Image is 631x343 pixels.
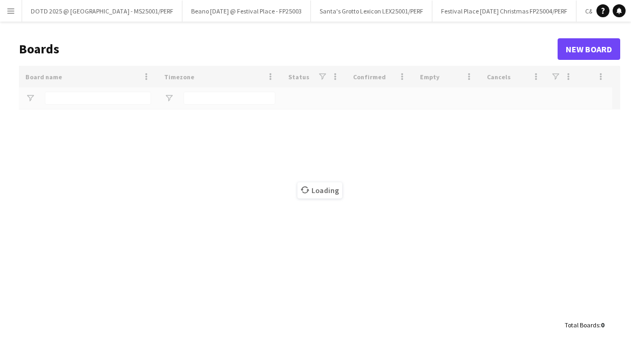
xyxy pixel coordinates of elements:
div: : [565,314,604,335]
h1: Boards [19,41,558,57]
button: DOTD 2025 @ [GEOGRAPHIC_DATA] - MS25001/PERF [22,1,182,22]
button: Santa's Grotto Lexicon LEX25001/PERF [311,1,432,22]
span: Total Boards [565,321,599,329]
a: New Board [558,38,620,60]
span: Loading [297,182,342,198]
button: Festival Place [DATE] Christmas FP25004/PERF [432,1,576,22]
button: Beano [DATE] @ Festival Place - FP25003 [182,1,311,22]
span: 0 [601,321,604,329]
